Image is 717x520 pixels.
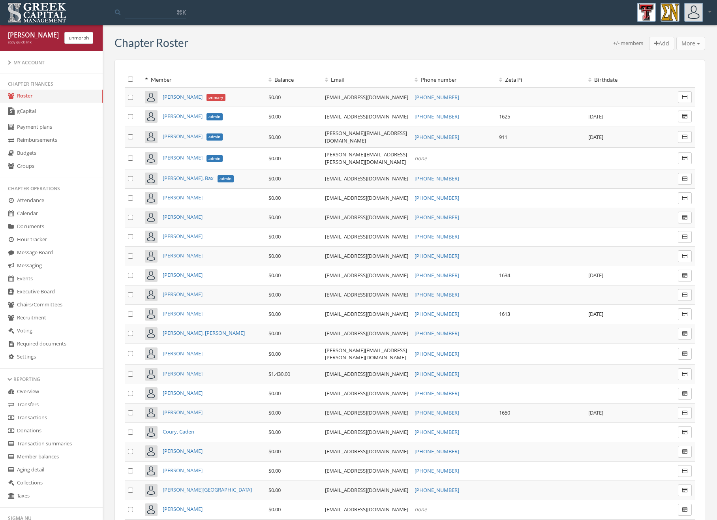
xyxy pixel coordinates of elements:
[163,154,223,161] a: [PERSON_NAME]admin
[163,486,252,493] span: [PERSON_NAME][GEOGRAPHIC_DATA]
[415,467,459,474] a: [PHONE_NUMBER]
[163,133,203,140] span: [PERSON_NAME]
[325,214,408,221] a: [EMAIL_ADDRESS][DOMAIN_NAME]
[163,329,245,336] a: [PERSON_NAME], [PERSON_NAME]
[325,291,408,298] a: [EMAIL_ADDRESS][DOMAIN_NAME]
[163,350,203,357] span: [PERSON_NAME]
[415,409,459,416] a: [PHONE_NUMBER]
[8,31,58,40] div: [PERSON_NAME] [PERSON_NAME]
[415,506,427,513] em: none
[325,94,408,101] a: [EMAIL_ADDRESS][DOMAIN_NAME]
[415,214,459,221] a: [PHONE_NUMBER]
[163,93,203,100] span: [PERSON_NAME]
[415,194,459,201] a: [PHONE_NUMBER]
[496,304,585,324] td: 1613
[325,310,408,317] a: [EMAIL_ADDRESS][DOMAIN_NAME]
[8,59,95,66] div: My Account
[268,113,281,120] span: $0.00
[496,72,585,87] th: Zeta Pi
[206,94,226,101] span: primary
[415,350,459,357] a: [PHONE_NUMBER]
[163,213,203,220] a: [PERSON_NAME]
[415,233,459,240] a: [PHONE_NUMBER]
[218,175,234,182] span: admin
[268,448,281,455] span: $0.00
[415,252,459,259] a: [PHONE_NUMBER]
[206,155,223,162] span: admin
[325,113,408,120] a: [EMAIL_ADDRESS][DOMAIN_NAME]
[163,194,203,201] a: [PERSON_NAME]
[496,107,585,126] td: 1625
[322,72,412,87] th: Email
[268,94,281,101] span: $0.00
[585,403,675,422] td: [DATE]
[325,448,408,455] a: [EMAIL_ADDRESS][DOMAIN_NAME]
[206,133,223,141] span: admin
[268,233,281,240] span: $0.00
[163,113,223,120] a: [PERSON_NAME]admin
[325,330,408,337] a: [EMAIL_ADDRESS][DOMAIN_NAME]
[163,370,203,377] a: [PERSON_NAME]
[163,467,203,474] a: [PERSON_NAME]
[268,330,281,337] span: $0.00
[163,409,203,416] a: [PERSON_NAME]
[268,155,281,162] span: $0.00
[268,214,281,221] span: $0.00
[415,133,459,141] a: [PHONE_NUMBER]
[163,389,203,396] a: [PERSON_NAME]
[585,107,675,126] td: [DATE]
[325,175,408,182] a: [EMAIL_ADDRESS][DOMAIN_NAME]
[415,390,459,397] a: [PHONE_NUMBER]
[325,194,408,201] a: [EMAIL_ADDRESS][DOMAIN_NAME]
[268,310,281,317] span: $0.00
[325,347,407,361] a: [PERSON_NAME][EMAIL_ADDRESS][PERSON_NAME][DOMAIN_NAME]
[268,428,281,436] span: $0.00
[163,447,203,454] a: [PERSON_NAME]
[114,37,188,49] h3: Chapter Roster
[496,126,585,148] td: 911
[268,194,281,201] span: $0.00
[163,133,223,140] a: [PERSON_NAME]admin
[415,94,459,101] a: [PHONE_NUMBER]
[415,310,459,317] a: [PHONE_NUMBER]
[163,154,203,161] span: [PERSON_NAME]
[415,291,459,298] a: [PHONE_NUMBER]
[496,403,585,422] td: 1650
[325,390,408,397] a: [EMAIL_ADDRESS][DOMAIN_NAME]
[268,486,281,494] span: $0.00
[325,506,408,513] a: [EMAIL_ADDRESS][DOMAIN_NAME]
[613,39,643,51] div: +/- members
[268,252,281,259] span: $0.00
[163,271,203,278] span: [PERSON_NAME]
[325,486,408,494] a: [EMAIL_ADDRESS][DOMAIN_NAME]
[268,350,281,357] span: $0.00
[415,175,459,182] a: [PHONE_NUMBER]
[325,130,407,144] a: [PERSON_NAME][EMAIL_ADDRESS][DOMAIN_NAME]
[163,93,225,100] a: [PERSON_NAME]primary
[415,370,459,377] a: [PHONE_NUMBER]
[8,376,95,383] div: Reporting
[415,330,459,337] a: [PHONE_NUMBER]
[163,428,194,435] a: Coury, Caden
[415,486,459,494] a: [PHONE_NUMBER]
[206,113,223,120] span: admin
[163,233,203,240] a: [PERSON_NAME]
[163,310,203,317] a: [PERSON_NAME]
[585,72,675,87] th: Birthdate
[163,252,203,259] a: [PERSON_NAME]
[325,409,408,416] a: [EMAIL_ADDRESS][DOMAIN_NAME]
[411,72,496,87] th: Phone number
[415,428,459,436] a: [PHONE_NUMBER]
[325,428,408,436] a: [EMAIL_ADDRESS][DOMAIN_NAME]
[268,291,281,298] span: $0.00
[585,304,675,324] td: [DATE]
[268,272,281,279] span: $0.00
[268,409,281,416] span: $0.00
